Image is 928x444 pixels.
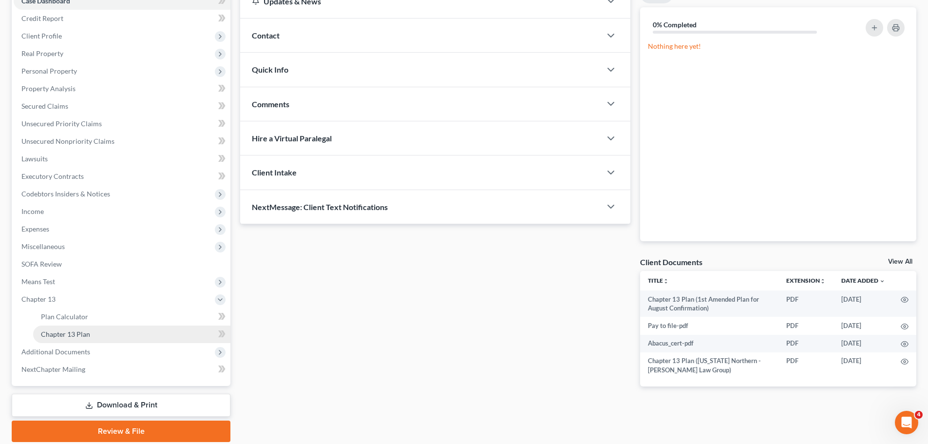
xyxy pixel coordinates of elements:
span: Personal Property [21,67,77,75]
span: Credit Report [21,14,63,22]
td: [DATE] [833,317,893,334]
span: SOFA Review [21,260,62,268]
span: Plan Calculator [41,312,88,321]
span: Contact [252,31,280,40]
span: Expenses [21,225,49,233]
td: PDF [778,317,833,334]
span: Unsecured Nonpriority Claims [21,137,114,145]
span: Income [21,207,44,215]
a: View All [888,258,912,265]
span: Chapter 13 [21,295,56,303]
span: Chapter 13 Plan [41,330,90,338]
span: Additional Documents [21,347,90,356]
i: unfold_more [820,278,826,284]
span: 4 [915,411,923,419]
td: [DATE] [833,352,893,379]
strong: 0% Completed [653,20,697,29]
td: Chapter 13 Plan ([US_STATE] Northern - [PERSON_NAME] Law Group) [640,352,778,379]
i: unfold_more [663,278,669,284]
span: Client Intake [252,168,297,177]
a: Titleunfold_more [648,277,669,284]
a: Chapter 13 Plan [33,326,230,343]
span: Secured Claims [21,102,68,110]
td: Pay to file-pdf [640,317,778,334]
a: Plan Calculator [33,308,230,326]
a: Unsecured Priority Claims [14,115,230,133]
span: Miscellaneous [21,242,65,251]
a: Lawsuits [14,150,230,168]
td: PDF [778,335,833,352]
a: Date Added expand_more [841,277,885,284]
span: Codebtors Insiders & Notices [21,190,110,198]
a: SOFA Review [14,255,230,273]
a: Credit Report [14,10,230,27]
span: Property Analysis [21,84,76,93]
a: Extensionunfold_more [786,277,826,284]
span: NextChapter Mailing [21,365,85,373]
td: PDF [778,290,833,317]
a: NextChapter Mailing [14,361,230,378]
a: Unsecured Nonpriority Claims [14,133,230,150]
a: Property Analysis [14,80,230,97]
span: Hire a Virtual Paralegal [252,134,332,143]
span: Executory Contracts [21,172,84,180]
a: Executory Contracts [14,168,230,185]
i: expand_more [879,278,885,284]
span: Real Property [21,49,63,58]
span: Unsecured Priority Claims [21,119,102,128]
td: Chapter 13 Plan (1st Amended Plan for August Confirmation) [640,290,778,317]
td: PDF [778,352,833,379]
a: Download & Print [12,394,230,417]
div: Client Documents [640,257,702,267]
span: Lawsuits [21,154,48,163]
span: Comments [252,99,289,109]
a: Secured Claims [14,97,230,115]
a: Review & File [12,421,230,442]
span: Means Test [21,277,55,286]
td: Abacus_cert-pdf [640,335,778,352]
iframe: Intercom live chat [895,411,918,434]
td: [DATE] [833,290,893,317]
span: Quick Info [252,65,288,74]
span: Client Profile [21,32,62,40]
td: [DATE] [833,335,893,352]
span: NextMessage: Client Text Notifications [252,202,388,212]
p: Nothing here yet! [648,41,909,51]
